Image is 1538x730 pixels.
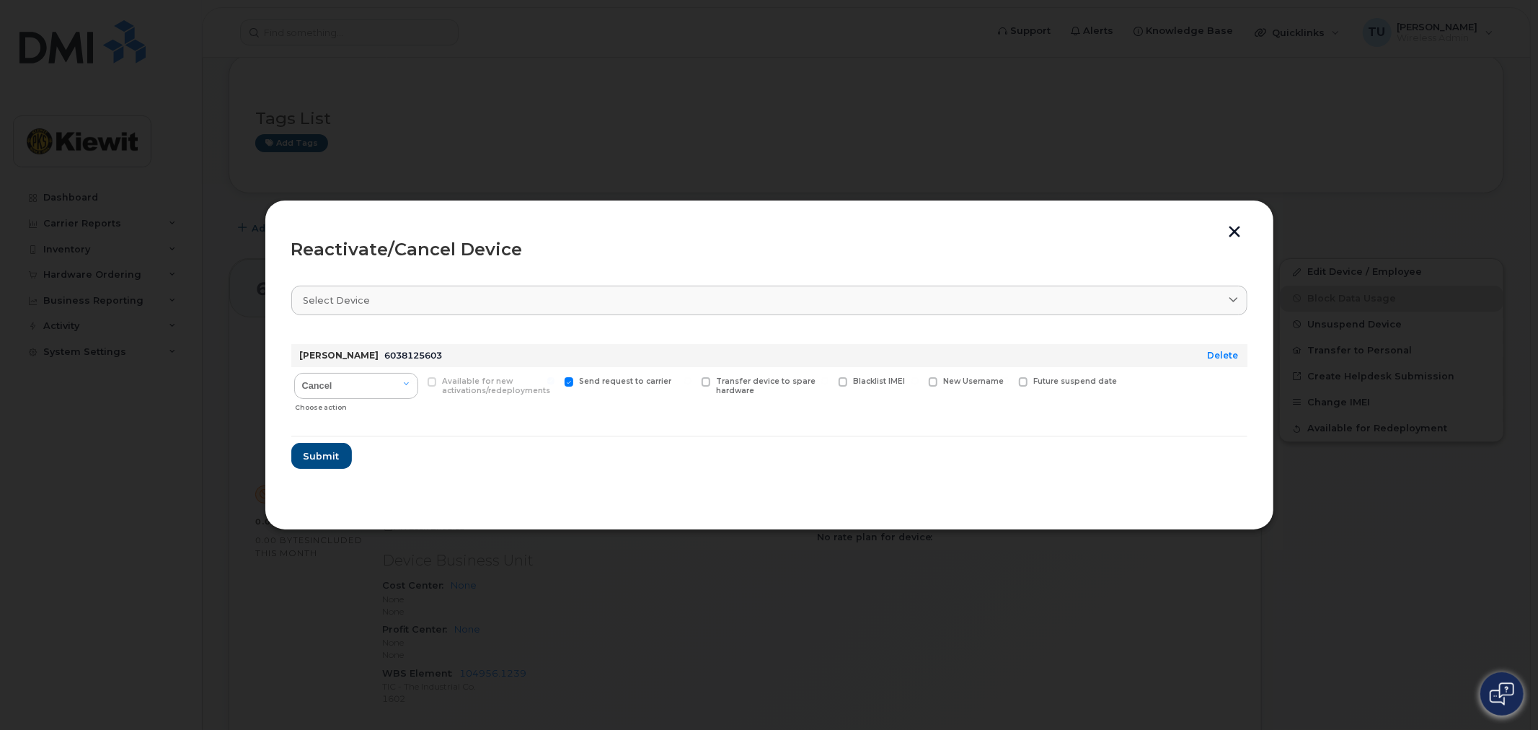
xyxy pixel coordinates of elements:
div: Choose action [295,396,417,413]
span: Send request to carrier [579,377,671,386]
input: Send request to carrier [547,377,554,384]
input: Future suspend date [1002,377,1009,384]
span: 6038125603 [385,350,443,361]
input: New Username [911,377,919,384]
a: Select device [291,286,1247,315]
span: Transfer device to spare hardware [716,377,816,395]
input: Transfer device to spare hardware [684,377,691,384]
input: Blacklist IMEI [821,377,828,384]
button: Submit [291,443,352,469]
img: Open chat [1490,682,1514,705]
a: Delete [1208,350,1239,361]
span: Select device [304,294,371,307]
strong: [PERSON_NAME] [300,350,379,361]
span: Future suspend date [1033,377,1117,386]
span: New Username [943,377,1004,386]
div: Reactivate/Cancel Device [291,241,1247,258]
span: Submit [304,449,340,463]
span: Available for new activations/redeployments [442,377,550,395]
input: Available for new activations/redeployments [410,377,417,384]
span: Blacklist IMEI [853,377,905,386]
